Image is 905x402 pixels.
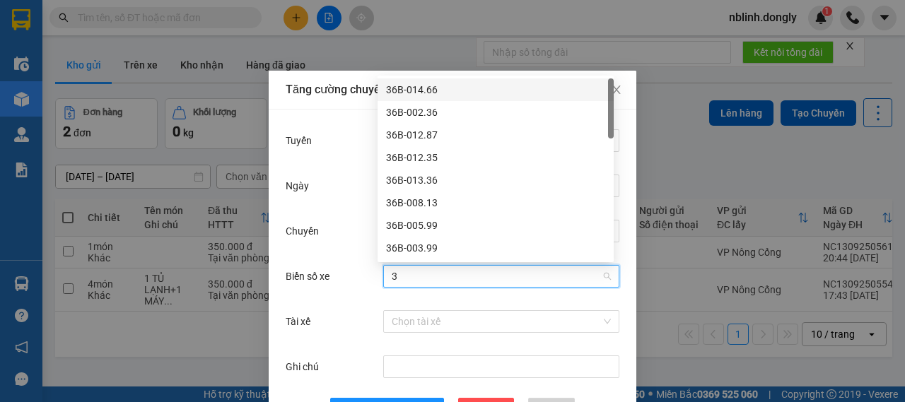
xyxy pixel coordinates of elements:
[286,180,316,191] label: Ngày
[386,105,605,120] div: 36B-002.36
[286,271,337,282] label: Biển số xe
[286,225,326,237] label: Chuyến
[383,355,619,378] input: Ghi chú
[378,214,614,237] div: 36B-005.99
[286,82,619,97] div: Tăng cường chuyến chỉ chở hàng
[386,127,605,143] div: 36B-012.87
[386,218,605,233] div: 36B-005.99
[386,172,605,188] div: 36B-013.36
[378,78,614,101] div: 36B-014.66
[378,146,614,169] div: 36B-012.35
[378,101,614,124] div: 36B-002.36
[286,135,319,146] label: Tuyến
[286,316,317,327] label: Tài xế
[378,124,614,146] div: 36B-012.87
[386,195,605,211] div: 36B-008.13
[597,71,636,110] button: Close
[286,361,326,372] label: Ghi chú
[378,169,614,191] div: 36B-013.36
[386,150,605,165] div: 36B-012.35
[386,82,605,97] div: 36B-014.66
[386,240,605,256] div: 36B-003.99
[392,266,601,287] input: Biển số xe
[392,311,601,332] input: Tài xế
[378,237,614,259] div: 36B-003.99
[611,84,622,95] span: close
[378,191,614,214] div: 36B-008.13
